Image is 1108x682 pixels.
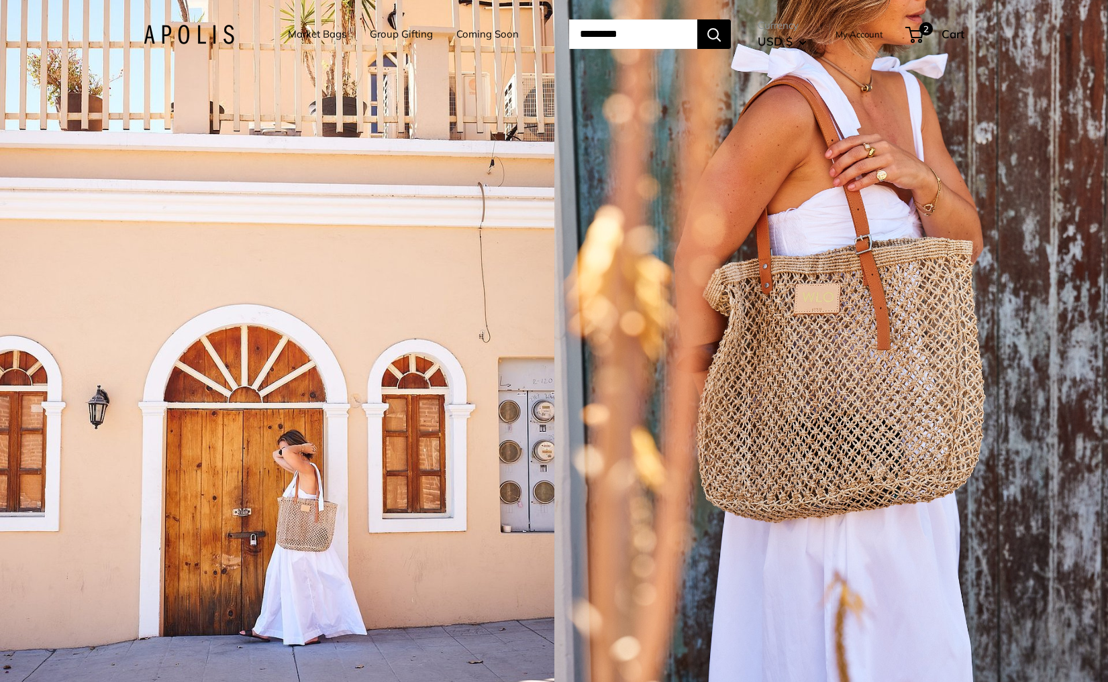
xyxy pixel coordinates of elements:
[569,19,697,49] input: Search...
[144,25,234,44] img: Apolis
[907,23,964,45] a: 2 Cart
[758,31,807,52] button: USD $
[836,26,883,42] a: My Account
[456,25,519,44] a: Coming Soon
[758,16,807,35] span: Currency
[758,34,793,48] span: USD $
[288,25,346,44] a: Market Bags
[697,19,731,49] button: Search
[942,27,964,41] span: Cart
[370,25,433,44] a: Group Gifting
[919,22,933,36] span: 2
